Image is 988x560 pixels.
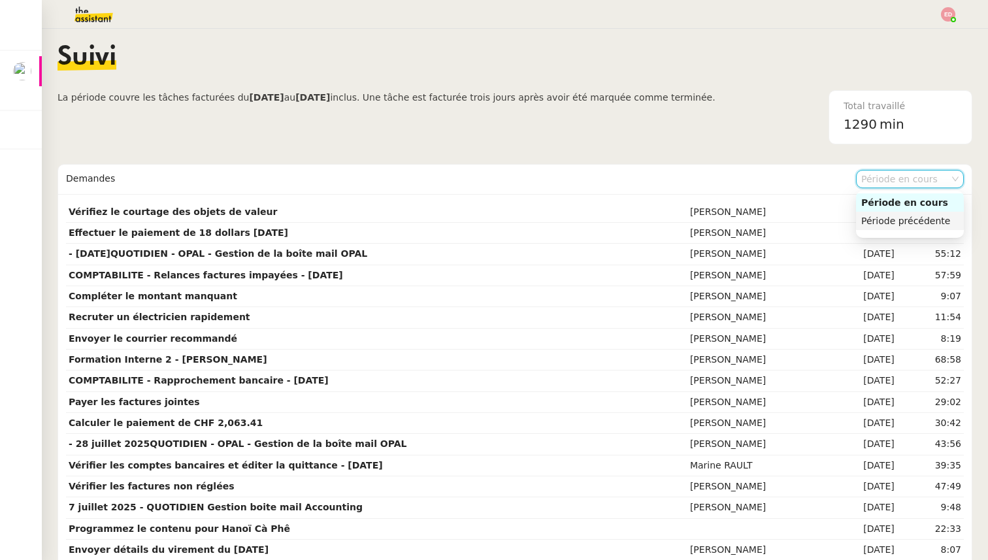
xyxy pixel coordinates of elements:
[13,62,31,80] img: users%2FNmPW3RcGagVdwlUj0SIRjiM8zA23%2Favatar%2Fb3e8f68e-88d8-429d-a2bd-00fb6f2d12db
[284,92,295,103] span: au
[69,418,263,428] strong: Calculer le paiement de CHF 2,063.41
[69,291,237,301] strong: Compléter le montant manquant
[897,244,964,265] td: 55:12
[941,7,955,22] img: svg
[832,519,897,540] td: [DATE]
[687,392,832,413] td: [PERSON_NAME]
[897,286,964,307] td: 9:07
[832,434,897,455] td: [DATE]
[897,307,964,328] td: 11:54
[687,223,832,244] td: [PERSON_NAME]
[897,350,964,371] td: 68:58
[897,392,964,413] td: 29:02
[330,92,715,103] span: inclus. Une tâche est facturée trois jours après avoir été marquée comme terminée.
[58,92,249,103] span: La période couvre les tâches facturées du
[897,519,964,540] td: 22:33
[69,312,250,322] strong: Recruter un électricien rapidement
[844,99,957,114] div: Total travaillé
[687,476,832,497] td: [PERSON_NAME]
[69,375,329,386] strong: COMPTABILITE - Rapprochement bancaire - [DATE]
[897,329,964,350] td: 8:19
[861,197,959,208] div: Période en cours
[880,114,904,135] span: min
[856,212,964,230] nz-option-item: Période précédente
[69,397,200,407] strong: Payer les factures jointes
[69,270,343,280] strong: COMPTABILITE - Relances factures impayées - [DATE]
[687,434,832,455] td: [PERSON_NAME]
[687,413,832,434] td: [PERSON_NAME]
[897,476,964,497] td: 47:49
[897,265,964,286] td: 57:59
[687,329,832,350] td: [PERSON_NAME]
[844,116,877,132] span: 1290
[897,497,964,518] td: 9:48
[861,215,959,227] div: Période précédente
[832,413,897,434] td: [DATE]
[687,307,832,328] td: [PERSON_NAME]
[832,307,897,328] td: [DATE]
[832,350,897,371] td: [DATE]
[58,44,116,71] span: Suivi
[897,413,964,434] td: 30:42
[832,455,897,476] td: [DATE]
[69,227,288,238] strong: Effectuer le paiement de 18 dollars [DATE]
[861,171,959,188] nz-select-item: Période en cours
[249,92,284,103] b: [DATE]
[897,434,964,455] td: 43:56
[687,286,832,307] td: [PERSON_NAME]
[832,329,897,350] td: [DATE]
[832,244,897,265] td: [DATE]
[687,202,832,223] td: [PERSON_NAME]
[832,223,897,244] td: [DATE]
[687,244,832,265] td: [PERSON_NAME]
[832,497,897,518] td: [DATE]
[69,333,237,344] strong: Envoyer le courrier recommandé
[687,497,832,518] td: [PERSON_NAME]
[832,202,897,223] td: [DATE]
[832,476,897,497] td: [DATE]
[687,455,832,476] td: Marine RAULT
[687,265,832,286] td: [PERSON_NAME]
[832,371,897,391] td: [DATE]
[69,460,383,470] strong: Vérifier les comptes bancaires et éditer la quittance - [DATE]
[832,265,897,286] td: [DATE]
[897,371,964,391] td: 52:27
[897,455,964,476] td: 39:35
[69,438,406,449] strong: - 28 juillet 2025QUOTIDIEN - OPAL - Gestion de la boîte mail OPAL
[832,286,897,307] td: [DATE]
[856,193,964,212] nz-option-item: Période en cours
[69,544,269,555] strong: Envoyer détails du virement du [DATE]
[69,502,363,512] strong: 7 juillet 2025 - QUOTIDIEN Gestion boite mail Accounting
[69,248,367,259] strong: - [DATE]QUOTIDIEN - OPAL - Gestion de la boîte mail OPAL
[295,92,330,103] b: [DATE]
[69,481,235,491] strong: Vérifier les factures non réglées
[832,392,897,413] td: [DATE]
[69,206,277,217] strong: Vérifiez le courtage des objets de valeur
[69,354,267,365] strong: Formation Interne 2 - [PERSON_NAME]
[66,166,856,192] div: Demandes
[687,350,832,371] td: [PERSON_NAME]
[687,371,832,391] td: [PERSON_NAME]
[69,523,290,534] strong: Programmez le contenu pour Hanoï Cà Phê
